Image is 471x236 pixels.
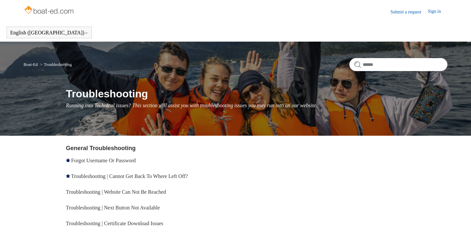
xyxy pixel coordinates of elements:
a: Troubleshooting | Next Button Not Available [66,205,160,210]
a: Submit a request [391,9,428,15]
a: Troubleshooting | Website Can Not Be Reached [66,189,166,195]
li: Boat-Ed [24,62,39,67]
img: Boat-Ed Help Center home page [24,4,76,17]
a: Sign in [428,8,447,16]
a: Forgot Username Or Password [71,158,136,163]
input: Search [349,58,447,71]
svg: Promoted article [66,158,70,162]
a: Troubleshooting | Certificate Download Issues [66,221,164,226]
p: Running into Technical issues? This section will assist you with troubleshooting issues you may r... [66,102,447,109]
li: Troubleshooting [39,62,72,67]
button: English ([GEOGRAPHIC_DATA]) [10,30,88,36]
h1: Troubleshooting [66,86,447,102]
a: General Troubleshooting [66,145,136,151]
a: Boat-Ed [24,62,38,67]
svg: Promoted article [66,174,70,178]
a: Troubleshooting | Cannot Get Back To Where Left Off? [71,173,188,179]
